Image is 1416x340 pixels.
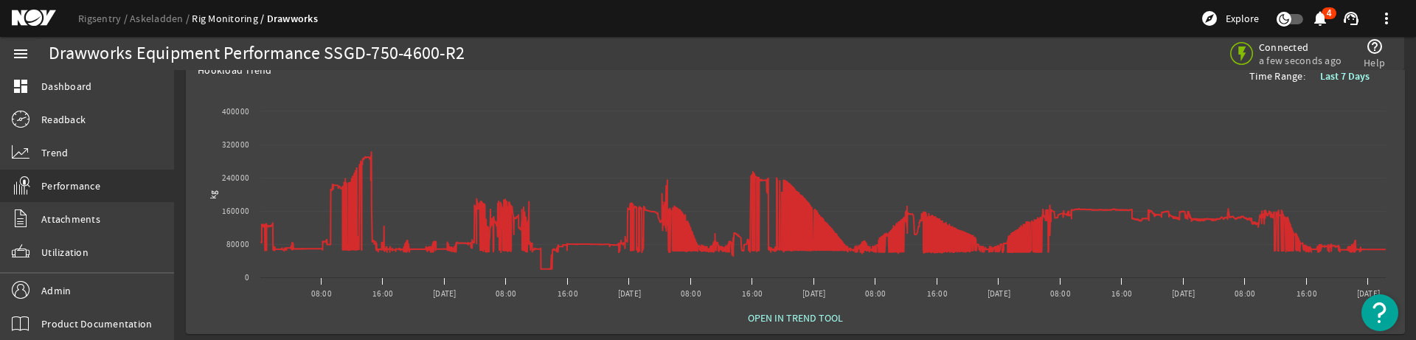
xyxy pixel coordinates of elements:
[130,12,192,25] a: Askeladden
[222,139,250,150] text: 320000
[1312,11,1327,27] button: 4
[1249,63,1381,89] div: Time Range:
[1235,288,1255,299] text: 08:00
[1201,10,1218,27] mat-icon: explore
[41,145,68,160] span: Trend
[927,288,948,299] text: 16:00
[208,190,219,199] text: kg
[372,288,393,299] text: 16:00
[1342,10,1360,27] mat-icon: support_agent
[1357,288,1381,299] text: [DATE]
[12,45,29,63] mat-icon: menu
[1361,294,1398,331] button: Open Resource Center
[41,283,71,298] span: Admin
[41,112,86,127] span: Readback
[748,310,843,325] span: OPEN IN TREND TOOL
[41,79,91,94] span: Dashboard
[558,288,578,299] text: 16:00
[198,89,1393,310] svg: Chart title
[1366,38,1384,55] mat-icon: help_outline
[49,46,465,61] div: Drawworks Equipment Performance SSGD-750-4600-R2
[1259,54,1342,67] span: a few seconds ago
[736,305,855,331] button: OPEN IN TREND TOOL
[433,288,457,299] text: [DATE]
[311,288,332,299] text: 08:00
[1311,10,1329,27] mat-icon: notifications
[222,206,250,217] text: 160000
[41,212,100,226] span: Attachments
[1320,69,1370,83] b: Last 7 Days
[1050,288,1071,299] text: 08:00
[41,178,100,193] span: Performance
[496,288,516,299] text: 08:00
[226,239,249,250] text: 80000
[1308,63,1381,89] button: Last 7 Days
[222,173,250,184] text: 240000
[198,63,272,89] span: Hookload Trend
[1364,55,1385,70] span: Help
[742,288,763,299] text: 16:00
[618,288,642,299] text: [DATE]
[1226,11,1259,26] span: Explore
[1172,288,1195,299] text: [DATE]
[192,12,266,25] a: Rig Monitoring
[222,106,250,117] text: 400000
[41,245,88,260] span: Utilization
[12,77,29,95] mat-icon: dashboard
[681,288,701,299] text: 08:00
[41,316,152,331] span: Product Documentation
[988,288,1011,299] text: [DATE]
[865,288,886,299] text: 08:00
[1297,288,1317,299] text: 16:00
[802,288,826,299] text: [DATE]
[1111,288,1132,299] text: 16:00
[1259,41,1342,54] span: Connected
[78,12,130,25] a: Rigsentry
[245,272,249,283] text: 0
[267,12,318,26] a: Drawworks
[1369,1,1404,36] button: more_vert
[1195,7,1265,30] button: Explore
